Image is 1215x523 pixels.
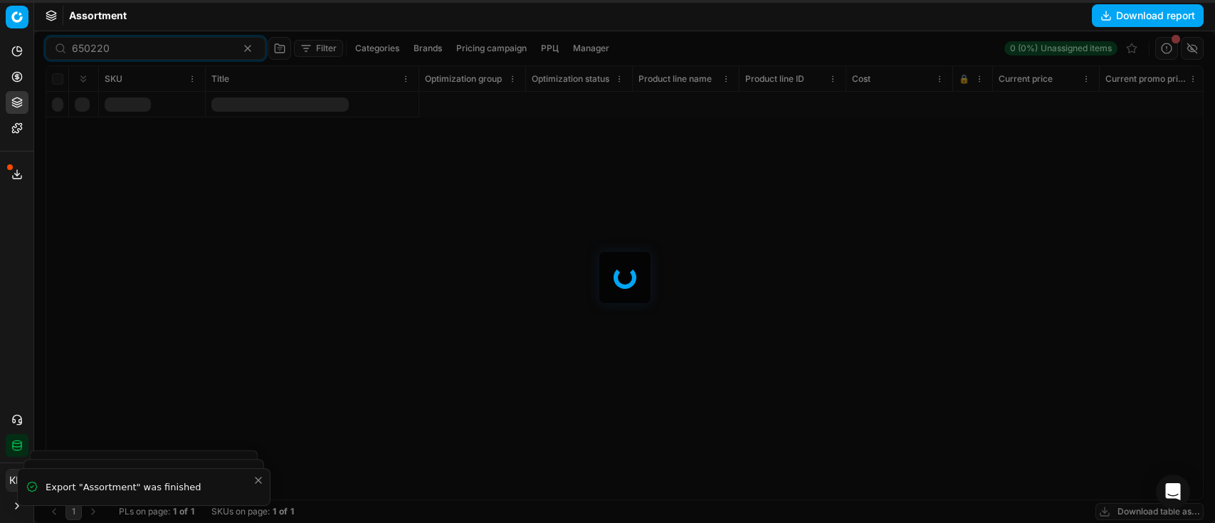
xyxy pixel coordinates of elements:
[46,480,253,495] div: Export "Assortment" was finished
[6,469,28,492] button: КM
[1092,4,1204,27] button: Download report
[250,472,267,489] button: Close toast
[1156,475,1190,509] div: Open Intercom Messenger
[69,9,127,23] span: Assortment
[6,470,28,491] span: КM
[69,9,127,23] nav: breadcrumb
